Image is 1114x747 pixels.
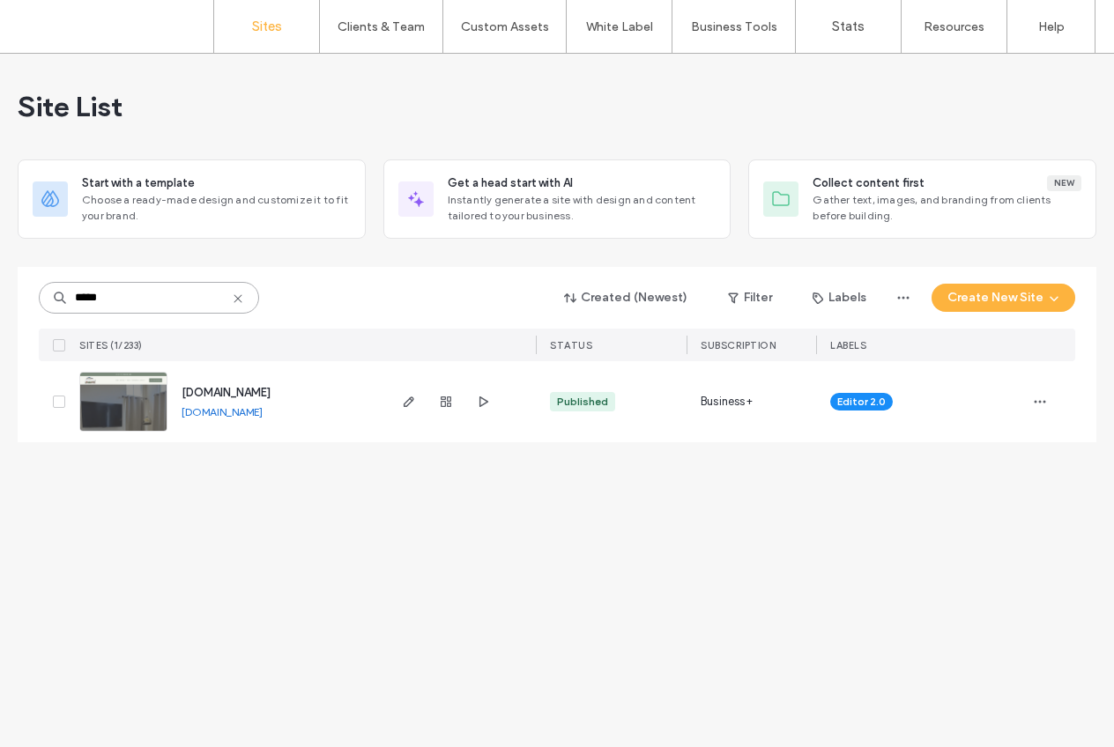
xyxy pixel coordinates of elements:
button: Created (Newest) [549,284,703,312]
span: Gather text, images, and branding from clients before building. [813,192,1081,224]
span: Collect content first [813,174,925,192]
span: STATUS [550,339,592,351]
a: [DOMAIN_NAME] [182,386,271,399]
button: Labels [797,284,882,312]
label: Stats [832,18,865,34]
label: White Label [586,19,653,34]
label: Business Tools [691,19,777,34]
span: Site List [18,89,123,124]
span: SUBSCRIPTION [701,339,776,351]
label: Custom Assets [461,19,549,34]
div: Collect content firstNewGather text, images, and branding from clients before building. [748,159,1096,239]
span: Instantly generate a site with design and content tailored to your business. [448,192,717,224]
label: Resources [924,19,984,34]
span: SITES (1/233) [79,339,143,351]
label: Sites [252,18,282,34]
button: Filter [710,284,790,312]
span: Start with a template [82,174,195,192]
span: LABELS [830,339,866,351]
span: Help [41,12,77,28]
a: [DOMAIN_NAME] [182,405,263,418]
span: Business+ [701,393,753,410]
div: Get a head start with AIInstantly generate a site with design and content tailored to your business. [383,159,732,239]
div: New [1047,175,1081,191]
label: Clients & Team [338,19,425,34]
label: Help [1038,19,1065,34]
div: Start with a templateChoose a ready-made design and customize it to fit your brand. [18,159,366,239]
span: Get a head start with AI [448,174,573,192]
span: Choose a ready-made design and customize it to fit your brand. [82,192,351,224]
span: Editor 2.0 [837,394,886,410]
div: Published [557,394,608,410]
button: Create New Site [932,284,1075,312]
